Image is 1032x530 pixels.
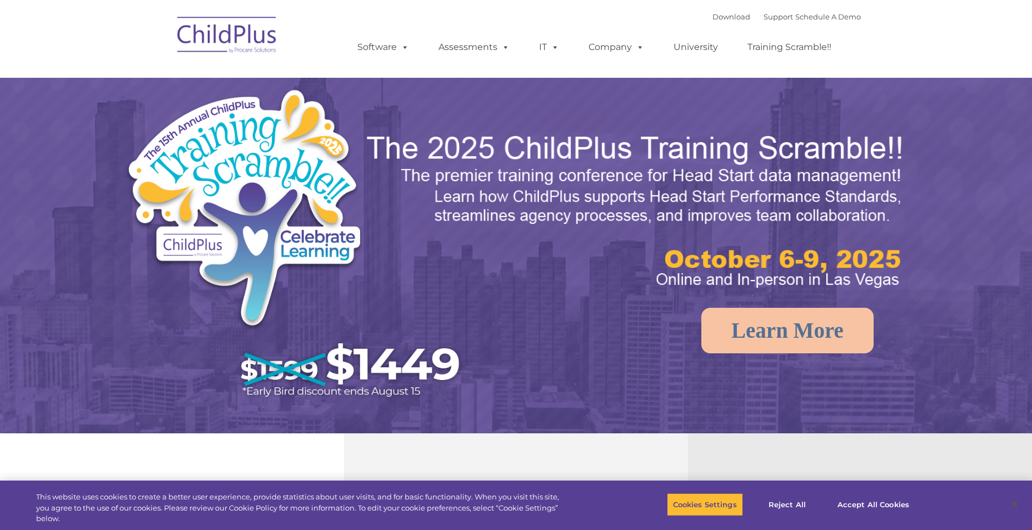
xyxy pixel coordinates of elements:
div: This website uses cookies to create a better user experience, provide statistics about user visit... [36,492,567,524]
a: Learn More [701,308,874,353]
a: Software [346,36,420,58]
a: Company [577,36,655,58]
a: Assessments [427,36,521,58]
a: Schedule A Demo [795,12,861,21]
a: Support [764,12,793,21]
a: University [662,36,729,58]
img: ChildPlus by Procare Solutions [172,9,283,64]
button: Accept All Cookies [831,493,915,516]
a: IT [528,36,570,58]
a: Download [712,12,750,21]
a: Training Scramble!! [736,36,842,58]
font: | [712,12,861,21]
button: Reject All [752,493,822,516]
button: Cookies Settings [667,493,743,516]
button: Close [1002,492,1026,517]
